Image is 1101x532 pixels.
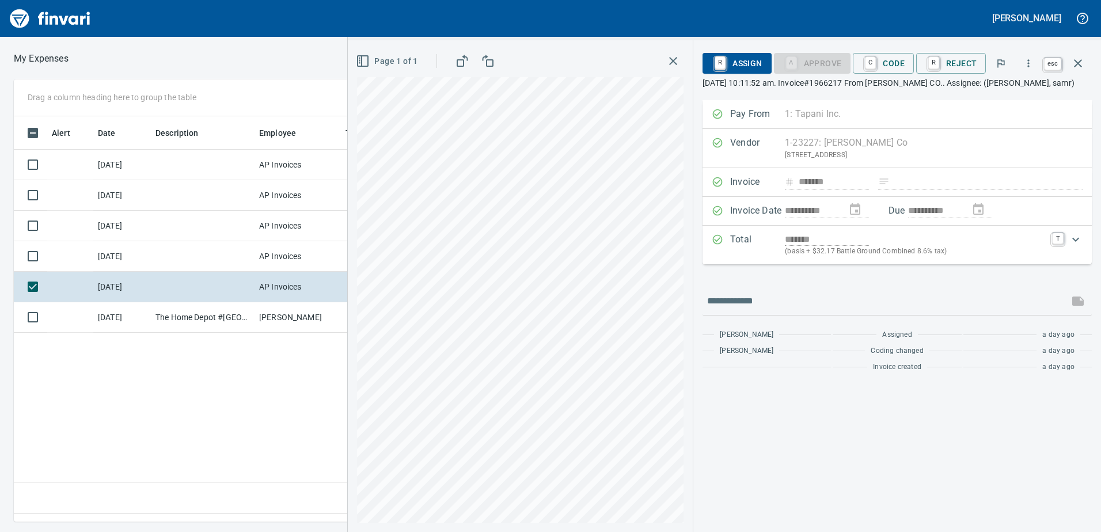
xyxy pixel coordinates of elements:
[255,302,341,333] td: [PERSON_NAME]
[354,51,422,72] button: Page 1 of 1
[93,211,151,241] td: [DATE]
[7,5,93,32] img: Finvari
[703,53,771,74] button: RAssign
[259,126,311,140] span: Employee
[52,126,70,140] span: Alert
[862,54,905,73] span: Code
[1042,329,1075,341] span: a day ago
[93,180,151,211] td: [DATE]
[703,77,1092,89] p: [DATE] 10:11:52 am. Invoice#1966217 From [PERSON_NAME] CO.. Assignee: ([PERSON_NAME], samr)
[255,211,341,241] td: AP Invoices
[865,56,876,69] a: C
[346,126,367,140] span: Team
[1052,233,1064,244] a: T
[703,226,1092,264] div: Expand
[255,272,341,302] td: AP Invoices
[255,241,341,272] td: AP Invoices
[882,329,912,341] span: Assigned
[52,126,85,140] span: Alert
[255,180,341,211] td: AP Invoices
[1042,345,1075,357] span: a day ago
[1064,287,1092,315] span: This records your message into the invoice and notifies anyone mentioned
[259,126,296,140] span: Employee
[925,54,977,73] span: Reject
[989,9,1064,27] button: [PERSON_NAME]
[712,54,762,73] span: Assign
[871,345,923,357] span: Coding changed
[255,150,341,180] td: AP Invoices
[1042,362,1075,373] span: a day ago
[928,56,939,69] a: R
[14,52,69,66] nav: breadcrumb
[98,126,131,140] span: Date
[155,126,214,140] span: Description
[785,246,1045,257] p: (basis + $32.17 Battle Ground Combined 8.6% tax)
[28,92,196,103] p: Drag a column heading here to group the table
[720,345,773,357] span: [PERSON_NAME]
[346,126,382,140] span: Team
[715,56,726,69] a: R
[98,126,116,140] span: Date
[14,52,69,66] p: My Expenses
[155,126,199,140] span: Description
[730,233,785,257] p: Total
[93,241,151,272] td: [DATE]
[93,150,151,180] td: [DATE]
[1016,51,1041,76] button: More
[916,53,986,74] button: RReject
[988,51,1013,76] button: Flag
[720,329,773,341] span: [PERSON_NAME]
[93,272,151,302] td: [DATE]
[774,58,851,67] div: Coding Required
[873,362,921,373] span: Invoice created
[151,302,255,333] td: The Home Depot #[GEOGRAPHIC_DATA]
[992,12,1061,24] h5: [PERSON_NAME]
[93,302,151,333] td: [DATE]
[1044,58,1061,70] a: esc
[358,54,417,69] span: Page 1 of 1
[853,53,914,74] button: CCode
